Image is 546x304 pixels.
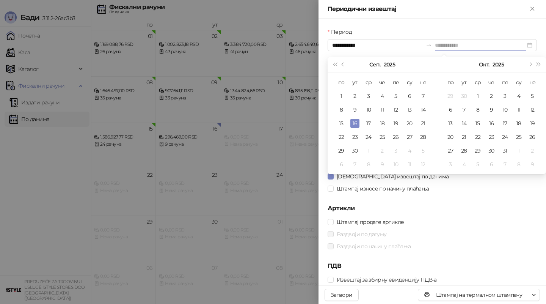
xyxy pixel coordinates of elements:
div: 16 [487,119,496,128]
span: [DEMOGRAPHIC_DATA] извештај по данима [334,172,452,181]
td: 2025-09-07 [416,89,430,103]
div: 2 [350,91,359,101]
button: Претходна година (Control + left) [331,57,339,72]
td: 2025-09-06 [403,89,416,103]
td: 2025-09-18 [375,117,389,130]
div: 10 [364,105,373,114]
h5: Артикли [328,204,537,213]
td: 2025-10-20 [444,130,457,144]
div: 23 [487,132,496,142]
td: 2025-10-27 [444,144,457,158]
td: 2025-09-11 [375,103,389,117]
td: 2025-11-04 [457,158,471,171]
div: 11 [378,105,387,114]
div: 23 [350,132,359,142]
td: 2025-10-03 [498,89,512,103]
div: 17 [500,119,510,128]
td: 2025-10-08 [471,103,485,117]
td: 2025-10-12 [416,158,430,171]
div: 2 [487,91,496,101]
td: 2025-10-05 [526,89,539,103]
td: 2025-11-05 [471,158,485,171]
td: 2025-10-10 [498,103,512,117]
th: че [485,76,498,89]
td: 2025-10-26 [526,130,539,144]
span: swap-right [426,42,432,48]
td: 2025-10-11 [512,103,526,117]
td: 2025-09-12 [389,103,403,117]
span: Извештај за збирну евиденцију ПДВ-а [334,276,440,284]
td: 2025-10-09 [485,103,498,117]
th: пе [498,76,512,89]
td: 2025-10-09 [375,158,389,171]
div: 3 [364,91,373,101]
div: 21 [419,119,428,128]
td: 2025-10-18 [512,117,526,130]
div: 31 [500,146,510,155]
td: 2025-10-02 [485,89,498,103]
div: 26 [391,132,400,142]
td: 2025-09-27 [403,130,416,144]
td: 2025-10-29 [471,144,485,158]
td: 2025-09-03 [362,89,375,103]
div: 27 [446,146,455,155]
div: 7 [500,160,510,169]
div: 30 [350,146,359,155]
div: 18 [514,119,523,128]
span: Раздвоји по начину плаћања [334,242,414,250]
td: 2025-10-01 [362,144,375,158]
div: 7 [350,160,359,169]
td: 2025-10-16 [485,117,498,130]
td: 2025-09-05 [389,89,403,103]
div: 5 [419,146,428,155]
td: 2025-09-24 [362,130,375,144]
td: 2025-10-12 [526,103,539,117]
td: 2025-09-21 [416,117,430,130]
th: ут [457,76,471,89]
div: 17 [364,119,373,128]
div: 6 [337,160,346,169]
td: 2025-10-21 [457,130,471,144]
div: 1 [364,146,373,155]
div: 12 [419,160,428,169]
td: 2025-09-15 [334,117,348,130]
div: 22 [473,132,482,142]
td: 2025-10-24 [498,130,512,144]
button: Изабери месец [479,57,489,72]
div: 29 [337,146,346,155]
td: 2025-10-28 [457,144,471,158]
td: 2025-09-16 [348,117,362,130]
td: 2025-09-25 [375,130,389,144]
td: 2025-11-01 [512,144,526,158]
div: 30 [487,146,496,155]
td: 2025-09-10 [362,103,375,117]
div: 5 [391,91,400,101]
div: 24 [364,132,373,142]
div: 13 [446,119,455,128]
div: 19 [528,119,537,128]
div: 3 [500,91,510,101]
div: 25 [378,132,387,142]
div: 6 [405,91,414,101]
td: 2025-11-06 [485,158,498,171]
button: Следећи месец (PageDown) [526,57,534,72]
td: 2025-10-30 [485,144,498,158]
td: 2025-11-08 [512,158,526,171]
div: 18 [378,119,387,128]
div: 20 [446,132,455,142]
h5: ПДВ [328,261,537,271]
td: 2025-10-25 [512,130,526,144]
div: 24 [500,132,510,142]
div: 12 [391,105,400,114]
td: 2025-10-13 [444,117,457,130]
div: 20 [405,119,414,128]
div: 30 [460,91,469,101]
th: че [375,76,389,89]
div: 8 [514,160,523,169]
div: 9 [487,105,496,114]
td: 2025-09-04 [375,89,389,103]
td: 2025-10-04 [403,144,416,158]
td: 2025-10-22 [471,130,485,144]
div: 11 [514,105,523,114]
td: 2025-09-22 [334,130,348,144]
